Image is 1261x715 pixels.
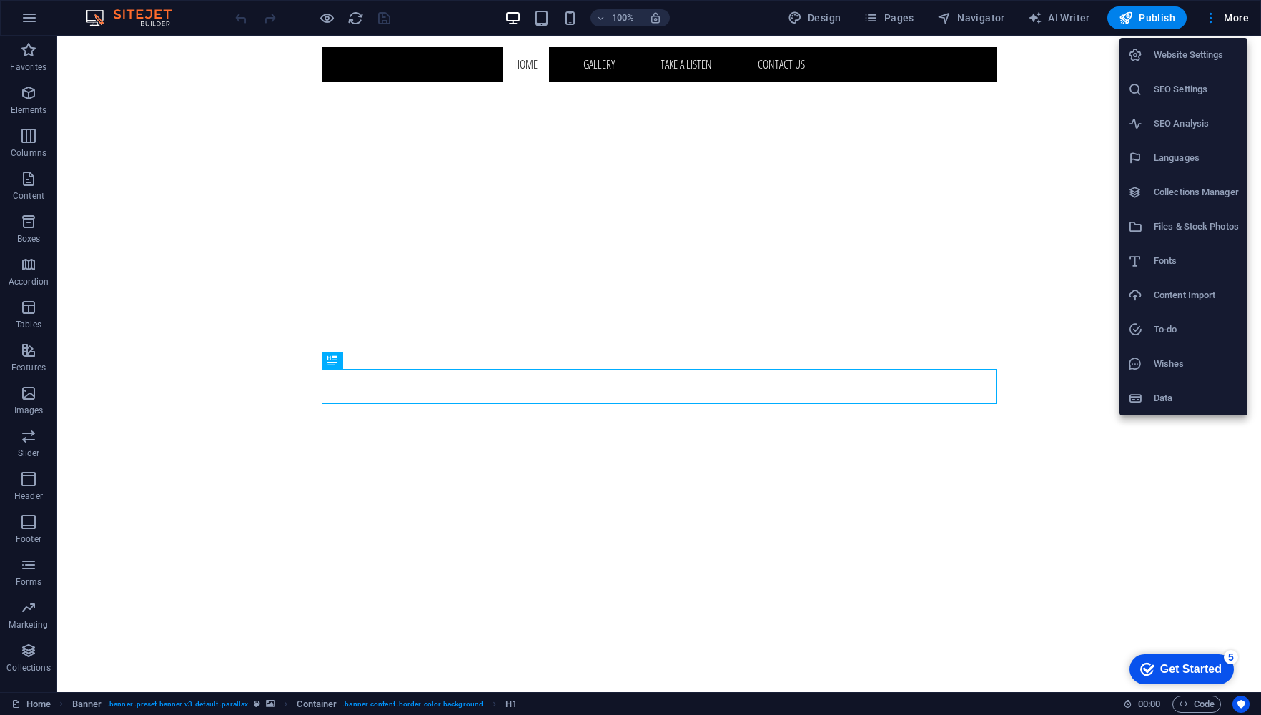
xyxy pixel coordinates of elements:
[1154,321,1239,338] h6: To-do
[42,16,104,29] div: Get Started
[1154,355,1239,373] h6: Wishes
[1154,252,1239,270] h6: Fonts
[11,7,116,37] div: Get Started 5 items remaining, 0% complete
[1154,81,1239,98] h6: SEO Settings
[1154,287,1239,304] h6: Content Import
[1154,184,1239,201] h6: Collections Manager
[1154,46,1239,64] h6: Website Settings
[1154,149,1239,167] h6: Languages
[106,3,120,17] div: 5
[1154,390,1239,407] h6: Data
[1154,218,1239,235] h6: Files & Stock Photos
[1154,115,1239,132] h6: SEO Analysis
